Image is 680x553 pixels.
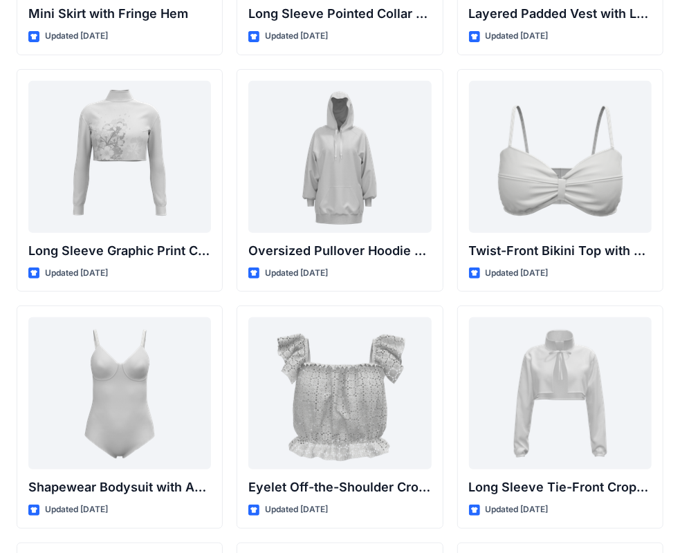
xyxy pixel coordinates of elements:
[265,29,328,44] p: Updated [DATE]
[265,503,328,517] p: Updated [DATE]
[486,266,549,281] p: Updated [DATE]
[28,81,211,233] a: Long Sleeve Graphic Print Cropped Turtleneck
[248,478,431,497] p: Eyelet Off-the-Shoulder Crop Top with Ruffle Straps
[28,241,211,261] p: Long Sleeve Graphic Print Cropped Turtleneck
[265,266,328,281] p: Updated [DATE]
[469,81,652,233] a: Twist-Front Bikini Top with Thin Straps
[45,29,108,44] p: Updated [DATE]
[28,4,211,24] p: Mini Skirt with Fringe Hem
[248,317,431,469] a: Eyelet Off-the-Shoulder Crop Top with Ruffle Straps
[45,266,108,281] p: Updated [DATE]
[469,317,652,469] a: Long Sleeve Tie-Front Cropped Shrug
[469,4,652,24] p: Layered Padded Vest with Long Sleeve Top
[28,317,211,469] a: Shapewear Bodysuit with Adjustable Straps
[486,503,549,517] p: Updated [DATE]
[248,241,431,261] p: Oversized Pullover Hoodie with Front Pocket
[469,478,652,497] p: Long Sleeve Tie-Front Cropped Shrug
[28,478,211,497] p: Shapewear Bodysuit with Adjustable Straps
[469,241,652,261] p: Twist-Front Bikini Top with Thin Straps
[248,4,431,24] p: Long Sleeve Pointed Collar Button-Up Shirt
[45,503,108,517] p: Updated [DATE]
[486,29,549,44] p: Updated [DATE]
[248,81,431,233] a: Oversized Pullover Hoodie with Front Pocket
